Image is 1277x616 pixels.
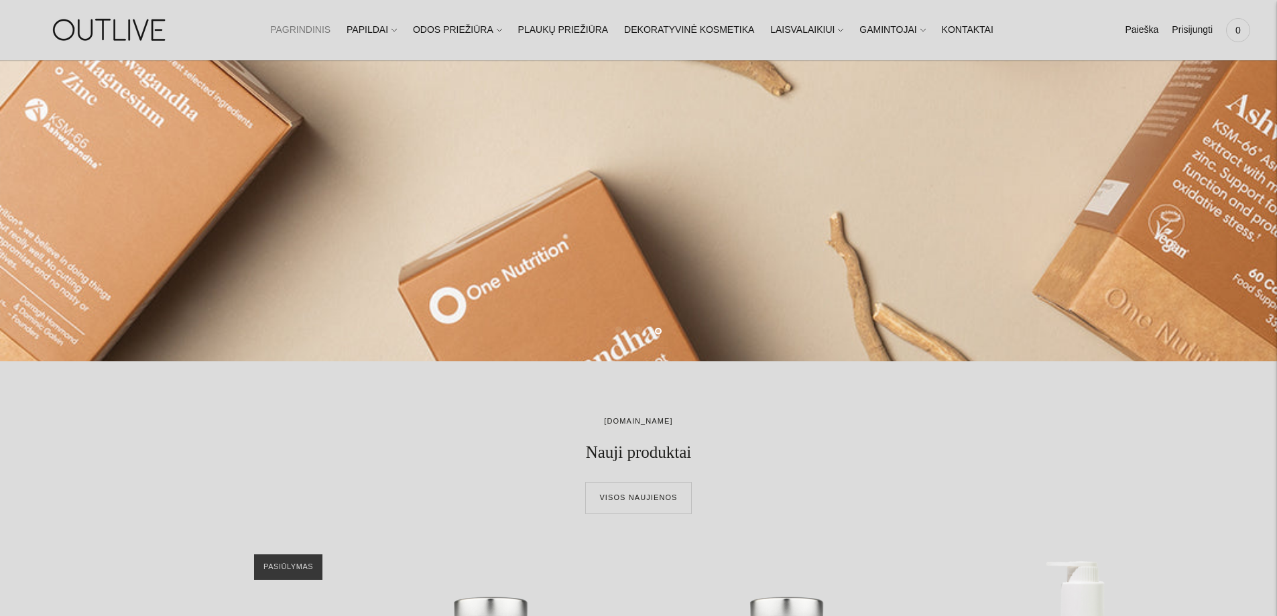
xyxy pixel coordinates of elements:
a: KONTAKTAI [942,15,993,45]
a: 0 [1226,15,1250,45]
a: LAISVALAIKIUI [770,15,843,45]
a: PLAUKŲ PRIEŽIŪRA [518,15,609,45]
a: PAPILDAI [347,15,397,45]
button: Move carousel to slide 2 [635,326,642,333]
span: 0 [1229,21,1248,40]
h2: Nauji produktai [518,442,759,464]
a: PAGRINDINIS [270,15,330,45]
a: GAMINTOJAI [859,15,925,45]
img: OUTLIVE [27,7,194,53]
div: [DOMAIN_NAME] [54,415,1223,428]
a: Paieška [1125,15,1158,45]
a: ODOS PRIEŽIŪRA [413,15,502,45]
a: Prisijungti [1172,15,1213,45]
a: Visos naujienos [585,482,691,514]
button: Move carousel to slide 3 [655,328,662,334]
a: DEKORATYVINĖ KOSMETIKA [624,15,754,45]
button: Move carousel to slide 1 [615,326,622,333]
